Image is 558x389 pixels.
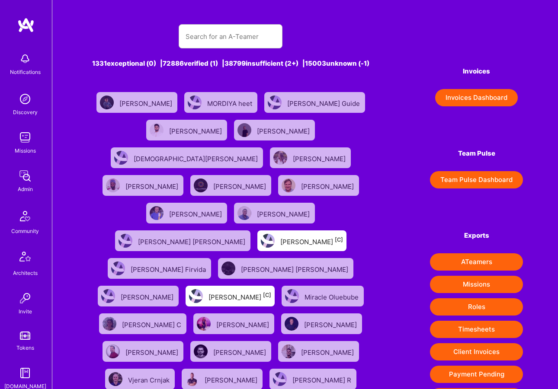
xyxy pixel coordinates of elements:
img: User Avatar [111,261,125,275]
div: [PERSON_NAME] R [292,373,353,385]
img: Invite [16,290,34,307]
div: [PERSON_NAME] [257,124,311,136]
img: teamwork [16,129,34,146]
img: User Avatar [194,344,208,358]
a: User Avatar[PERSON_NAME] [99,172,187,199]
div: [PERSON_NAME] [216,318,271,329]
div: Missions [15,146,36,155]
img: User Avatar [109,372,122,386]
div: [PERSON_NAME] [PERSON_NAME] [138,235,247,246]
img: User Avatar [150,206,164,220]
a: User Avatar[DEMOGRAPHIC_DATA][PERSON_NAME] [107,144,266,172]
img: User Avatar [197,317,211,331]
img: bell [16,50,34,67]
img: tokens [20,332,30,340]
div: [PERSON_NAME] Firvida [131,263,208,274]
button: ATeamers [430,253,523,271]
img: Architects [15,248,35,268]
img: User Avatar [268,96,282,109]
img: User Avatar [100,96,114,109]
a: User Avatar[PERSON_NAME] [187,172,275,199]
a: User Avatar[PERSON_NAME] Guide [261,89,369,116]
div: [PERSON_NAME] [257,207,311,219]
img: User Avatar [285,317,298,331]
a: User Avatar[PERSON_NAME] [99,338,187,365]
img: User Avatar [188,96,202,109]
div: Tokens [16,343,34,352]
sup: [C] [335,236,343,243]
img: admin teamwork [16,167,34,185]
img: User Avatar [194,179,208,192]
a: User Avatar[PERSON_NAME] [275,338,362,365]
button: Team Pulse Dashboard [430,171,523,188]
div: [PERSON_NAME] [208,290,271,302]
div: Miracle Oluebube [305,290,360,302]
div: [PERSON_NAME] [121,290,175,302]
a: User Avatar[PERSON_NAME][C] [254,227,350,255]
button: Payment Pending [430,366,523,383]
img: User Avatar [106,179,120,192]
img: User Avatar [119,234,132,248]
a: User AvatarMORDIYA heet [181,89,261,116]
img: User Avatar [282,179,295,192]
img: User Avatar [273,372,287,386]
a: User Avatar[PERSON_NAME] [PERSON_NAME] [112,227,254,255]
img: User Avatar [273,151,287,165]
img: User Avatar [101,289,115,303]
img: discovery [16,90,34,108]
img: User Avatar [261,234,275,248]
img: logo [17,17,35,33]
img: User Avatar [106,344,120,358]
a: User Avatar[PERSON_NAME][C] [182,282,278,310]
h4: Invoices [430,67,523,75]
a: User Avatar[PERSON_NAME] Firvida [104,255,215,282]
img: Community [15,206,35,226]
div: [PERSON_NAME] [125,180,180,191]
div: [PERSON_NAME] [213,346,268,357]
div: [PERSON_NAME] [213,180,268,191]
div: [PERSON_NAME] C [122,318,183,329]
sup: [C] [263,292,271,298]
div: [PERSON_NAME] [293,152,347,163]
button: Timesheets [430,321,523,338]
a: User Avatar[PERSON_NAME] [266,144,354,172]
div: [PERSON_NAME] [125,346,180,357]
img: User Avatar [237,206,251,220]
input: Search for an A-Teamer [186,26,276,48]
a: User Avatar[PERSON_NAME] C [96,310,190,338]
img: User Avatar [103,317,116,331]
div: Architects [13,268,38,277]
a: User Avatar[PERSON_NAME] [143,116,231,144]
h4: Team Pulse [430,150,523,157]
div: [PERSON_NAME] [304,318,359,329]
div: 1331 exceptional (0) | 72886 verified (1) | 38799 insufficient (2+) | 15003 unknown (-1) [87,59,374,68]
img: User Avatar [150,123,164,137]
div: [PERSON_NAME] Guide [287,97,362,108]
div: Invite [19,307,32,316]
button: Roles [430,298,523,316]
div: [PERSON_NAME] [119,97,174,108]
button: Invoices Dashboard [435,89,518,106]
a: User Avatar[PERSON_NAME] [187,338,275,365]
div: [PERSON_NAME] [PERSON_NAME] [241,263,350,274]
a: User AvatarMiracle Oluebube [278,282,367,310]
a: User Avatar[PERSON_NAME] [278,310,366,338]
img: User Avatar [285,289,299,303]
div: [PERSON_NAME] [205,373,259,385]
a: User Avatar[PERSON_NAME] [93,89,181,116]
img: User Avatar [237,123,251,137]
a: User Avatar[PERSON_NAME] [231,199,318,227]
a: User Avatar[PERSON_NAME] [143,199,231,227]
h4: Exports [430,232,523,239]
div: [PERSON_NAME] [280,235,343,246]
img: guide book [16,364,34,382]
div: MORDIYA heet [207,97,254,108]
a: User Avatar[PERSON_NAME] [275,172,362,199]
button: Missions [430,276,523,293]
div: Community [11,226,39,236]
a: User Avatar[PERSON_NAME] [94,282,182,310]
div: [PERSON_NAME] [169,207,224,219]
a: User Avatar[PERSON_NAME] [190,310,278,338]
a: User Avatar[PERSON_NAME] [PERSON_NAME] [215,255,357,282]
